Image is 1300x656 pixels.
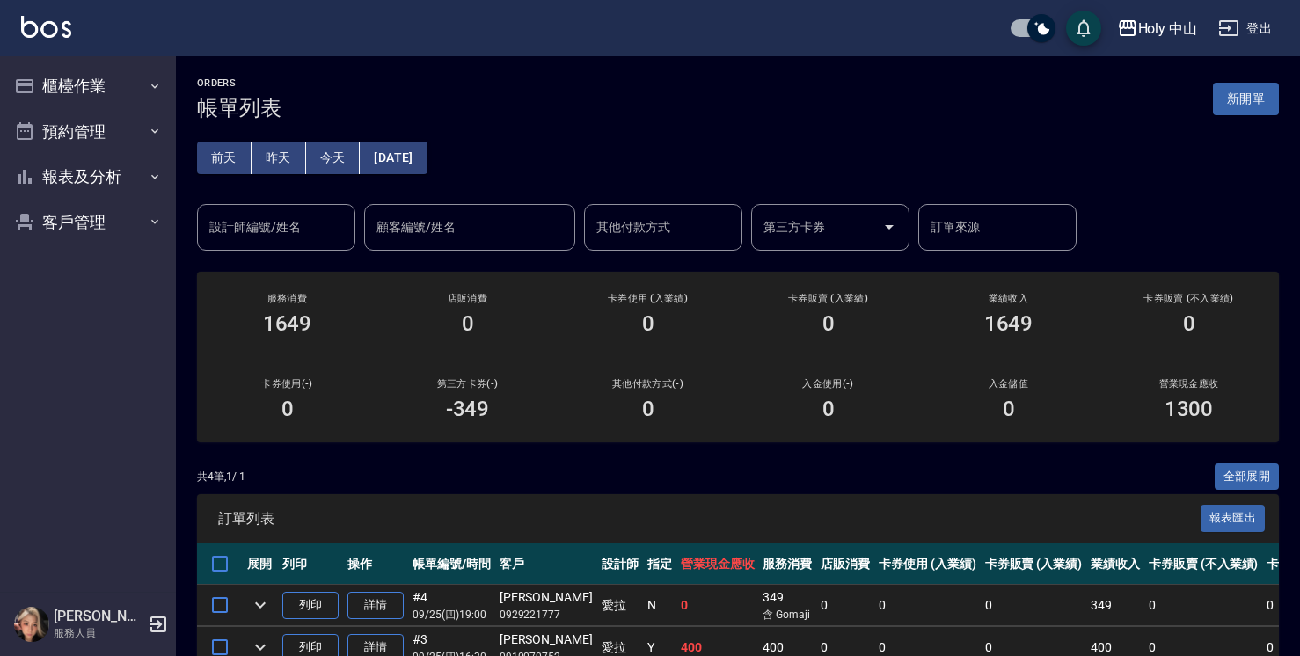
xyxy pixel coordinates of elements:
th: 帳單編號/時間 [408,543,495,585]
th: 服務消費 [758,543,816,585]
button: expand row [247,592,274,618]
p: 服務人員 [54,625,143,641]
td: 0 [981,585,1087,626]
h3: 0 [281,397,294,421]
th: 設計師 [597,543,643,585]
p: 共 4 筆, 1 / 1 [197,469,245,485]
span: 訂單列表 [218,510,1201,528]
h2: 卡券使用 (入業績) [579,293,717,304]
button: 前天 [197,142,252,174]
h2: 店販消費 [398,293,537,304]
th: 營業現金應收 [676,543,759,585]
a: 詳情 [347,592,404,619]
h2: 入金儲值 [939,378,1077,390]
img: Logo [21,16,71,38]
button: Holy 中山 [1110,11,1205,47]
h3: 帳單列表 [197,96,281,120]
h2: 卡券販賣 (入業績) [759,293,897,304]
th: 店販消費 [816,543,874,585]
button: 列印 [282,592,339,619]
button: Open [875,213,903,241]
th: 指定 [643,543,676,585]
td: 349 [1086,585,1144,626]
button: [DATE] [360,142,427,174]
td: N [643,585,676,626]
th: 業績收入 [1086,543,1144,585]
img: Person [14,607,49,642]
h3: 0 [1003,397,1015,421]
th: 操作 [343,543,408,585]
h2: 業績收入 [939,293,1077,304]
td: #4 [408,585,495,626]
h2: 入金使用(-) [759,378,897,390]
button: 報表匯出 [1201,505,1266,532]
button: 今天 [306,142,361,174]
button: 客戶管理 [7,200,169,245]
h3: -349 [446,397,490,421]
h2: ORDERS [197,77,281,89]
td: 0 [816,585,874,626]
h2: 其他付款方式(-) [579,378,717,390]
button: 新開單 [1213,83,1279,115]
h3: 0 [822,397,835,421]
h3: 1300 [1165,397,1214,421]
h2: 營業現金應收 [1120,378,1258,390]
th: 展開 [243,543,278,585]
button: 報表及分析 [7,154,169,200]
th: 列印 [278,543,343,585]
th: 卡券販賣 (不入業績) [1144,543,1262,585]
button: save [1066,11,1101,46]
h3: 0 [642,397,654,421]
th: 卡券使用 (入業績) [874,543,981,585]
td: 0 [1144,585,1262,626]
h3: 0 [642,311,654,336]
td: 愛拉 [597,585,643,626]
h3: 0 [462,311,474,336]
button: 登出 [1211,12,1279,45]
div: Holy 中山 [1138,18,1198,40]
div: [PERSON_NAME] [500,630,593,649]
button: 預約管理 [7,109,169,155]
h3: 1649 [984,311,1033,336]
button: 全部展開 [1215,463,1280,491]
a: 報表匯出 [1201,509,1266,526]
th: 卡券販賣 (入業績) [981,543,1087,585]
h5: [PERSON_NAME] [54,608,143,625]
td: 0 [874,585,981,626]
p: 0929221777 [500,607,593,623]
th: 客戶 [495,543,597,585]
button: 櫃檯作業 [7,63,169,109]
button: 昨天 [252,142,306,174]
div: [PERSON_NAME] [500,588,593,607]
h3: 0 [822,311,835,336]
p: 含 Gomaji [763,607,812,623]
td: 349 [758,585,816,626]
a: 新開單 [1213,90,1279,106]
p: 09/25 (四) 19:00 [413,607,491,623]
h2: 第三方卡券(-) [398,378,537,390]
h2: 卡券販賣 (不入業績) [1120,293,1258,304]
h2: 卡券使用(-) [218,378,356,390]
h3: 服務消費 [218,293,356,304]
td: 0 [676,585,759,626]
h3: 1649 [263,311,312,336]
h3: 0 [1183,311,1195,336]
